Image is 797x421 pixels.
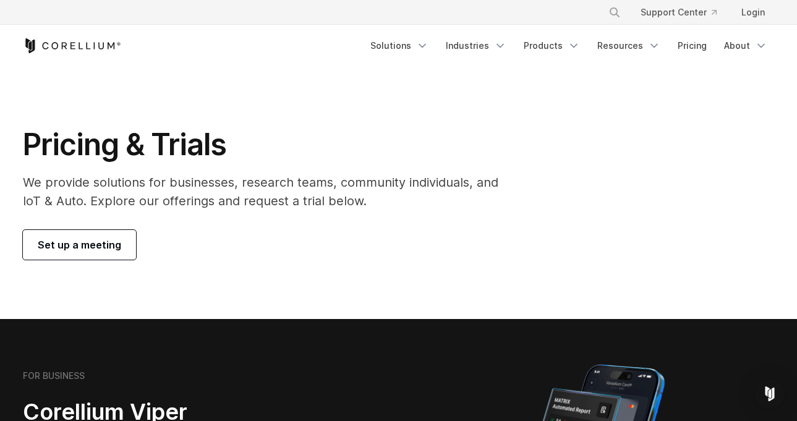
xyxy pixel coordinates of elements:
[23,173,516,210] p: We provide solutions for businesses, research teams, community individuals, and IoT & Auto. Explo...
[516,35,587,57] a: Products
[23,126,516,163] h1: Pricing & Trials
[603,1,626,23] button: Search
[755,379,785,409] div: Open Intercom Messenger
[594,1,775,23] div: Navigation Menu
[670,35,714,57] a: Pricing
[731,1,775,23] a: Login
[38,237,121,252] span: Set up a meeting
[23,370,85,381] h6: FOR BUSINESS
[363,35,436,57] a: Solutions
[717,35,775,57] a: About
[631,1,727,23] a: Support Center
[363,35,775,57] div: Navigation Menu
[590,35,668,57] a: Resources
[438,35,514,57] a: Industries
[23,38,121,53] a: Corellium Home
[23,230,136,260] a: Set up a meeting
